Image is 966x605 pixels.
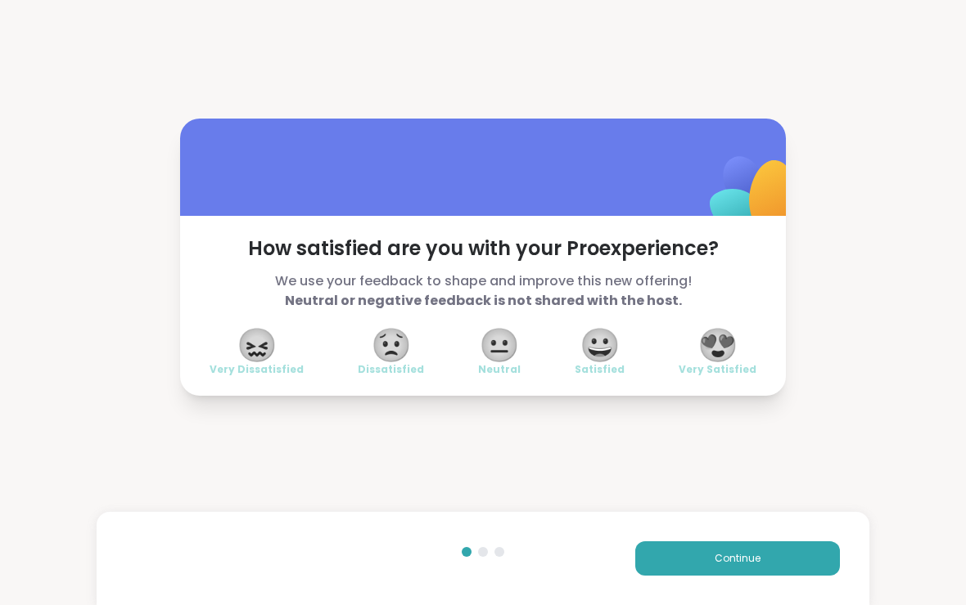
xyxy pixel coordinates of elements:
span: How satisfied are you with your Pro experience? [210,235,756,262]
img: ShareWell Logomark [671,114,834,276]
span: Continue [715,551,761,566]
span: 😟 [371,330,412,360]
span: Satisfied [575,363,625,376]
span: 😖 [237,330,278,360]
span: 😐 [479,330,520,360]
span: Very Satisfied [679,363,756,376]
span: 😀 [580,330,621,360]
span: Very Dissatisfied [210,363,304,376]
span: Neutral [478,363,521,376]
span: 😍 [697,330,738,360]
button: Continue [635,541,840,576]
span: We use your feedback to shape and improve this new offering! [210,271,756,311]
b: Neutral or negative feedback is not shared with the host. [285,291,682,310]
span: Dissatisfied [358,363,424,376]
